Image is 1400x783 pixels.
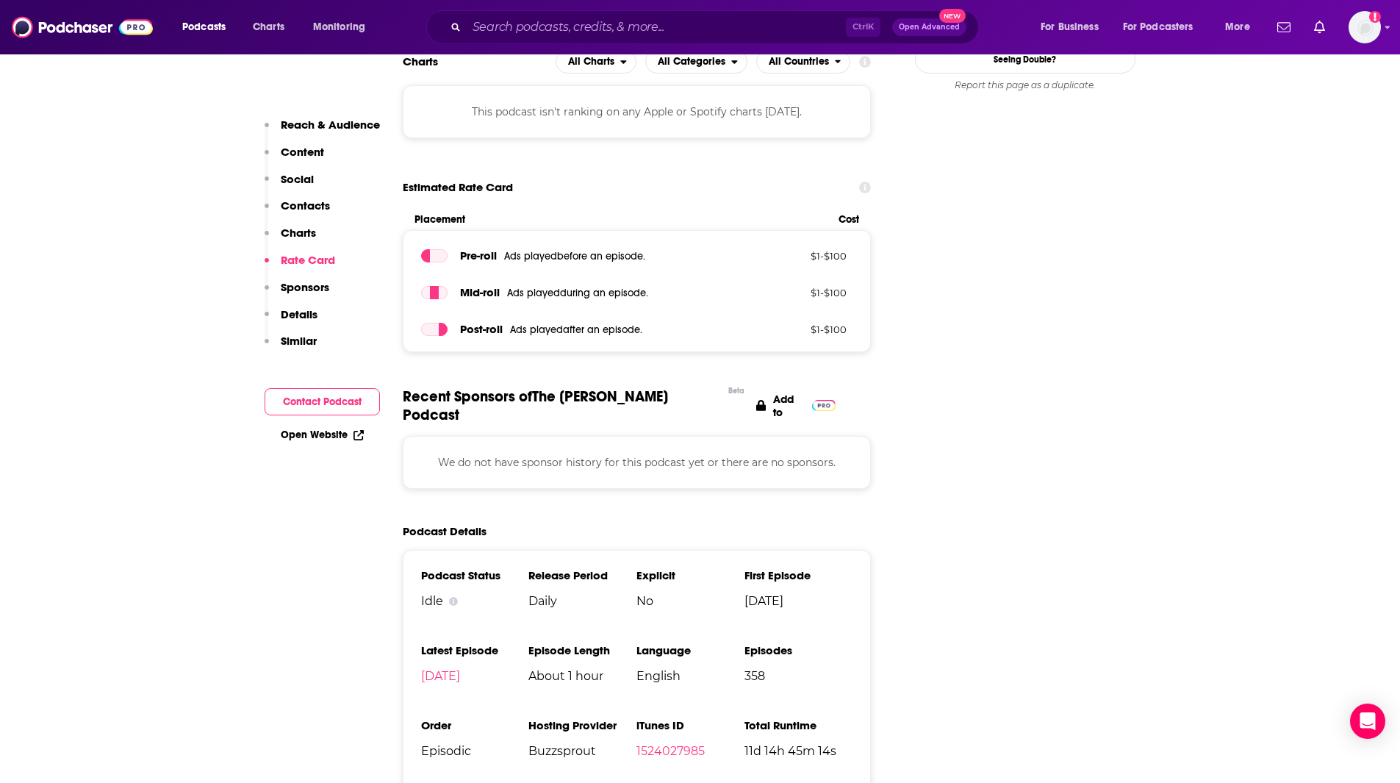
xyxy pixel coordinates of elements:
[510,323,642,336] span: Ads played after an episode .
[421,718,529,732] h3: Order
[281,172,314,186] p: Social
[812,400,836,411] img: Pro Logo
[846,18,880,37] span: Ctrl K
[460,322,503,336] span: Post -roll
[281,199,330,212] p: Contacts
[504,250,645,262] span: Ads played before an episode .
[756,50,851,74] h2: Countries
[645,50,747,74] button: open menu
[440,10,993,44] div: Search podcasts, credits, & more...
[528,744,636,758] span: Buzzsprout
[281,280,329,294] p: Sponsors
[751,287,847,298] p: $ 1 - $ 100
[1349,11,1381,43] button: Show profile menu
[751,250,847,262] p: $ 1 - $ 100
[1308,15,1331,40] a: Show notifications dropdown
[281,307,317,321] p: Details
[281,429,364,441] a: Open Website
[265,334,317,361] button: Similar
[460,285,500,299] span: Mid -roll
[744,669,852,683] span: 358
[507,287,648,299] span: Ads played during an episode .
[1215,15,1268,39] button: open menu
[773,393,805,419] p: Add to
[556,50,636,74] h2: Platforms
[421,643,529,657] h3: Latest Episode
[281,226,316,240] p: Charts
[403,54,438,68] h2: Charts
[1369,11,1381,23] svg: Add a profile image
[636,568,744,582] h3: Explicit
[744,568,852,582] h3: First Episode
[636,718,744,732] h3: iTunes ID
[744,594,852,608] span: [DATE]
[915,79,1135,91] div: Report this page as a duplicate.
[636,643,744,657] h3: Language
[253,17,284,37] span: Charts
[636,669,744,683] span: English
[265,307,317,335] button: Details
[568,57,614,67] span: All Charts
[281,334,317,348] p: Similar
[528,669,636,683] span: About 1 hour
[281,118,380,132] p: Reach & Audience
[528,568,636,582] h3: Release Period
[658,57,725,67] span: All Categories
[265,118,380,145] button: Reach & Audience
[1349,11,1381,43] img: User Profile
[744,718,852,732] h3: Total Runtime
[265,226,316,253] button: Charts
[1350,704,1385,739] div: Open Intercom Messenger
[1271,15,1296,40] a: Show notifications dropdown
[1123,17,1193,37] span: For Podcasters
[744,643,852,657] h3: Episodes
[915,45,1135,74] a: Seeing Double?
[172,15,245,39] button: open menu
[421,669,460,683] a: [DATE]
[744,744,852,758] span: 11d 14h 45m 14s
[728,386,744,396] div: Beta
[265,280,329,307] button: Sponsors
[1113,15,1215,39] button: open menu
[1225,17,1250,37] span: More
[892,18,966,36] button: Open AdvancedNew
[414,213,827,226] span: Placement
[403,174,513,201] span: Estimated Rate Card
[421,454,853,471] p: We do not have sponsor history for this podcast yet or there are no sponsors.
[636,744,705,758] a: 1524027985
[751,323,847,335] p: $ 1 - $ 100
[756,387,836,424] a: Add to
[265,388,380,415] button: Contact Podcast
[303,15,384,39] button: open menu
[421,594,529,608] div: Idle
[528,594,636,608] span: Daily
[528,643,636,657] h3: Episode Length
[265,172,314,199] button: Social
[421,568,529,582] h3: Podcast Status
[636,594,744,608] span: No
[281,253,335,267] p: Rate Card
[1030,15,1117,39] button: open menu
[556,50,636,74] button: open menu
[899,24,960,31] span: Open Advanced
[528,718,636,732] h3: Hosting Provider
[756,50,851,74] button: open menu
[12,13,153,41] img: Podchaser - Follow, Share and Rate Podcasts
[839,213,859,226] span: Cost
[645,50,747,74] h2: Categories
[313,17,365,37] span: Monitoring
[281,145,324,159] p: Content
[1041,17,1099,37] span: For Business
[1349,11,1381,43] span: Logged in as AtriaBooks
[243,15,293,39] a: Charts
[265,199,330,226] button: Contacts
[403,85,872,138] div: This podcast isn't ranking on any Apple or Spotify charts [DATE].
[769,57,829,67] span: All Countries
[403,387,721,424] span: Recent Sponsors of The [PERSON_NAME] Podcast
[182,17,226,37] span: Podcasts
[265,253,335,280] button: Rate Card
[265,145,324,172] button: Content
[460,249,497,262] span: Pre -roll
[421,744,529,758] span: Episodic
